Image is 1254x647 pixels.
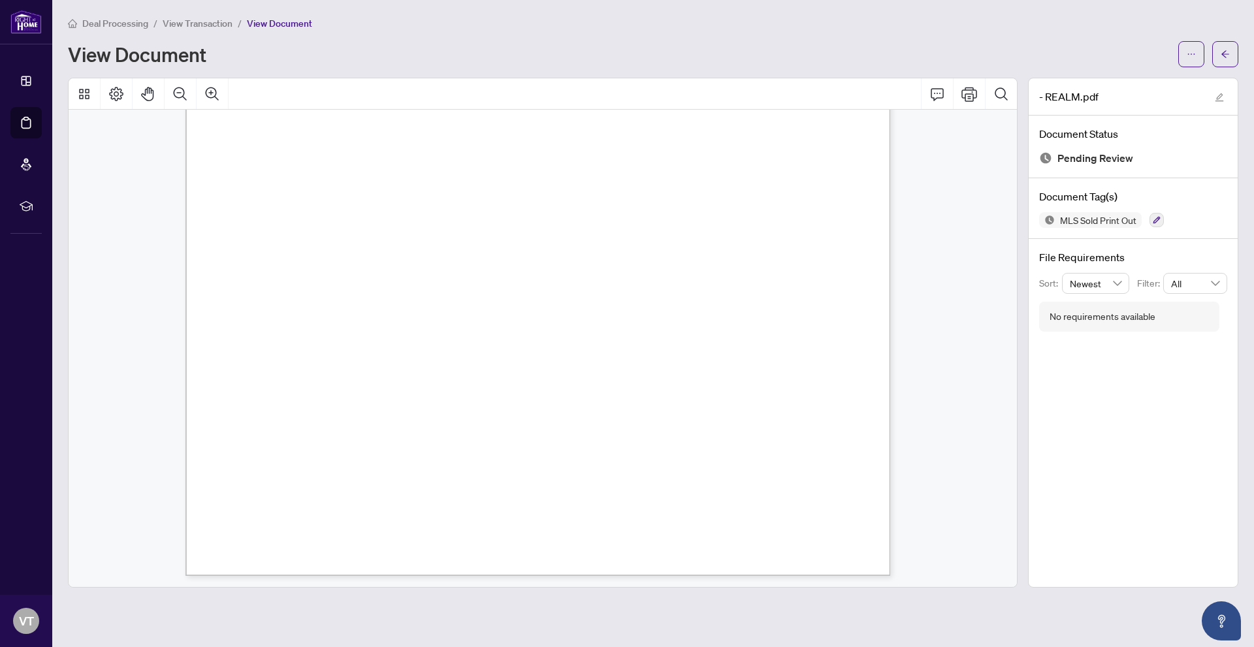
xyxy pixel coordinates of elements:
[153,16,157,31] li: /
[1215,93,1224,102] span: edit
[1202,601,1241,640] button: Open asap
[163,18,233,29] span: View Transaction
[1137,276,1163,291] p: Filter:
[1039,276,1062,291] p: Sort:
[68,44,206,65] h1: View Document
[10,10,42,34] img: logo
[68,19,77,28] span: home
[1055,215,1142,225] span: MLS Sold Print Out
[1171,274,1219,293] span: All
[1039,126,1227,142] h4: Document Status
[1187,50,1196,59] span: ellipsis
[1221,50,1230,59] span: arrow-left
[1070,274,1122,293] span: Newest
[19,612,34,630] span: VT
[1039,89,1099,104] span: - REALM.pdf
[1039,189,1227,204] h4: Document Tag(s)
[238,16,242,31] li: /
[247,18,312,29] span: View Document
[1039,249,1227,265] h4: File Requirements
[1039,151,1052,165] img: Document Status
[1057,150,1133,167] span: Pending Review
[82,18,148,29] span: Deal Processing
[1050,309,1155,324] div: No requirements available
[1039,212,1055,228] img: Status Icon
